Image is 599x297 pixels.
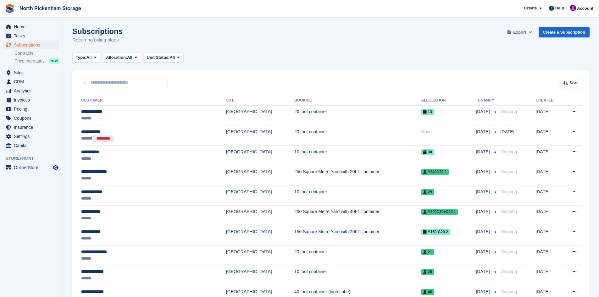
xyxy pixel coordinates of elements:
span: [DATE] [476,249,491,255]
span: [DATE] [476,208,491,215]
a: menu [3,141,59,150]
span: Sort [569,80,578,86]
td: 20 foot container [294,245,421,265]
td: [DATE] [535,145,562,165]
span: Ongoing [500,229,517,234]
span: [DATE] [476,149,491,155]
button: Allocation: All [103,52,141,63]
td: [DATE] [535,125,562,146]
a: menu [3,31,59,40]
td: [GEOGRAPHIC_DATA] [226,225,294,245]
th: Allocation [421,96,476,106]
div: NEW [49,58,59,64]
span: Y200C20+C20-1 [421,209,458,215]
td: 200 Square Metre Yard with 40FT container [294,205,421,225]
div: None [421,129,476,135]
span: Ongoing [500,189,517,194]
span: Storefront [6,155,63,162]
span: [DATE] [476,228,491,235]
button: Type: All [72,52,100,63]
a: menu [3,123,59,132]
a: Create a Subscription [539,27,590,37]
td: [DATE] [535,265,562,285]
a: menu [3,105,59,113]
a: menu [3,163,59,172]
span: Ongoing [500,109,517,114]
span: Price increases [14,58,45,64]
a: menu [3,41,59,49]
span: Tasks [14,31,52,40]
span: 30 [421,149,434,155]
span: Home [14,22,52,31]
span: All [86,54,92,61]
a: Contracts [14,50,59,56]
span: Y240C20-1 [421,169,449,175]
td: 20 foot container [294,105,421,125]
span: [DATE] [476,268,491,275]
span: Export [513,29,526,36]
td: [DATE] [535,205,562,225]
span: Help [555,5,564,11]
span: Ongoing [500,149,517,154]
span: Subscriptions [14,41,52,49]
a: menu [3,22,59,31]
th: Customer [80,96,226,106]
td: [DATE] [535,225,562,245]
td: 150 Square Metre Yard with 20FT container [294,225,421,245]
td: [GEOGRAPHIC_DATA] [226,205,294,225]
h1: Subscriptions [72,27,123,36]
span: Ongoing [500,209,517,214]
td: 250 Square Metre Yard with 20FT container [294,165,421,185]
th: Booking [294,96,421,106]
span: Ongoing [500,169,517,174]
button: Export [506,27,534,37]
span: Settings [14,132,52,141]
a: Preview store [52,164,59,171]
span: Account [577,5,593,12]
td: [DATE] [535,105,562,125]
span: Analytics [14,86,52,95]
a: North Pickenham Storage [17,3,84,14]
span: All [127,54,132,61]
span: Sites [14,68,52,77]
td: [GEOGRAPHIC_DATA] [226,125,294,146]
th: Tenancy [476,96,498,106]
span: [DATE] [476,189,491,195]
td: [DATE] [535,185,562,206]
span: Ongoing [500,289,517,294]
a: menu [3,132,59,141]
a: menu [3,68,59,77]
span: Capital [14,141,52,150]
td: 10 foot container [294,145,421,165]
span: 21 [421,249,434,255]
td: 20 foot container [294,125,421,146]
span: [DATE] [476,168,491,175]
a: menu [3,96,59,104]
a: menu [3,114,59,123]
td: [DATE] [535,165,562,185]
span: Ongoing [500,249,517,254]
span: Y150-c20 2 [421,229,450,235]
span: Pricing [14,105,52,113]
p: Recurring billing plans [72,36,123,44]
td: 10 foot container [294,265,421,285]
span: Allocation: [106,54,127,61]
span: Unit Status: [147,54,170,61]
span: 28 [421,269,434,275]
td: [GEOGRAPHIC_DATA] [226,245,294,265]
td: 10 foot container [294,185,421,206]
span: Online Store [14,163,52,172]
span: Ongoing [500,269,517,274]
span: 13 [421,109,434,115]
span: [DATE] [476,108,491,115]
img: stora-icon-8386f47178a22dfd0bd8f6a31ec36ba5ce8667c1dd55bd0f319d3a0aa187defe.svg [5,4,14,13]
td: [GEOGRAPHIC_DATA] [226,105,294,125]
td: [GEOGRAPHIC_DATA] [226,185,294,206]
td: [GEOGRAPHIC_DATA] [226,265,294,285]
button: Unit Status: All [143,52,183,63]
span: [DATE] [476,129,491,135]
span: 40 [421,289,434,295]
span: Create [524,5,537,11]
span: Coupons [14,114,52,123]
span: CRM [14,77,52,86]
